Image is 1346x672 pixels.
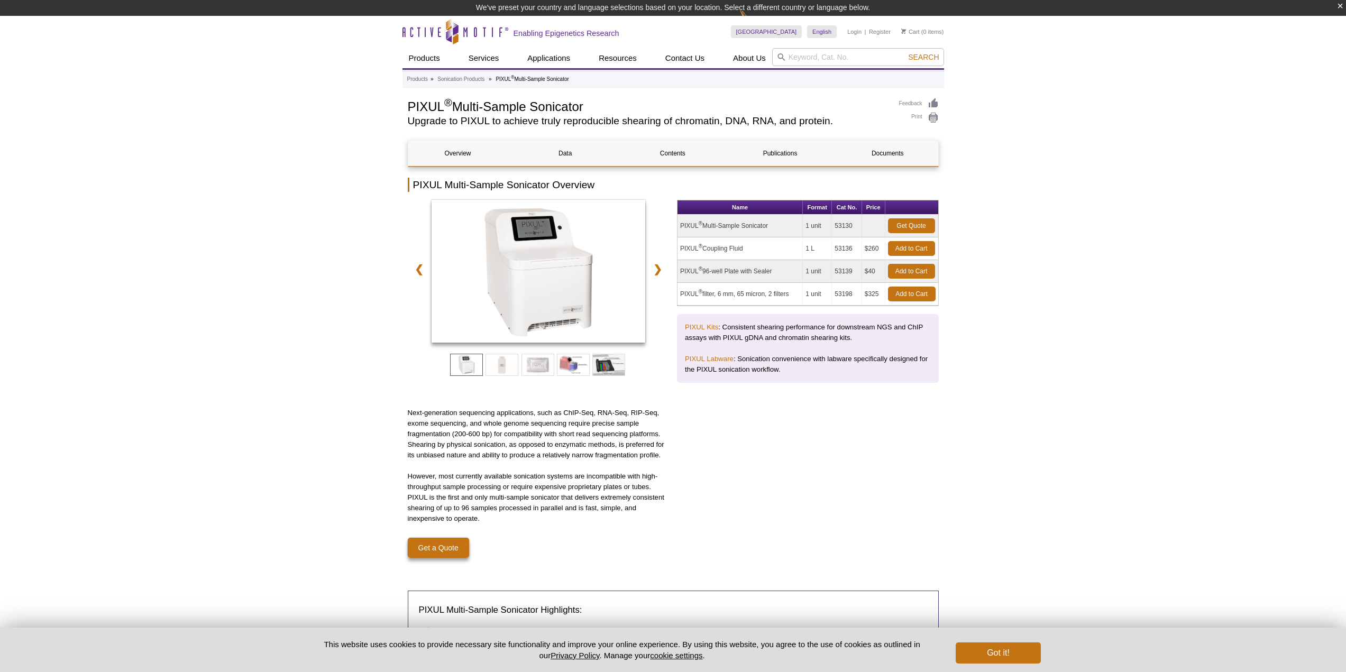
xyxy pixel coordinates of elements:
h2: PIXUL Multi-Sample Sonicator Overview [408,178,939,192]
a: About Us [727,48,772,68]
a: Contact Us [659,48,711,68]
td: 1 unit [803,215,832,237]
td: $325 [862,283,885,306]
li: » [489,76,492,82]
a: Sonication Products [437,75,484,84]
sup: ® [699,243,702,249]
a: Register [869,28,891,35]
th: Name [677,200,803,215]
span: Search [908,53,939,61]
a: ❯ [646,257,669,281]
a: Print [899,112,939,124]
a: English [807,25,837,38]
a: Products [407,75,428,84]
td: $260 [862,237,885,260]
td: 53130 [832,215,862,237]
a: Get Quote [888,218,935,233]
td: $40 [862,260,885,283]
li: (0 items) [901,25,944,38]
a: Add to Cart [888,241,935,256]
td: 1 L [803,237,832,260]
a: Privacy Policy [551,651,599,660]
h2: Enabling Epigenetics Research [514,29,619,38]
a: ❮ [408,257,431,281]
sup: ® [699,266,702,272]
a: Login [847,28,862,35]
a: Documents [838,141,937,166]
th: Format [803,200,832,215]
td: PIXUL Multi-Sample Sonicator [677,215,803,237]
a: Applications [521,48,576,68]
a: PIXUL Multi-Sample Sonicator [432,200,646,346]
td: 53139 [832,260,862,283]
sup: ® [699,220,702,226]
a: Add to Cart [888,287,936,301]
a: Get a Quote [408,538,469,558]
a: [GEOGRAPHIC_DATA] [731,25,802,38]
a: Feedback [899,98,939,109]
li: » [431,76,434,82]
td: PIXUL filter, 6 mm, 65 micron, 2 filters [677,283,803,306]
td: PIXUL Coupling Fluid [677,237,803,260]
th: Price [862,200,885,215]
img: PIXUL Multi-Sample Sonicator [432,200,646,343]
button: Got it! [956,642,1040,664]
iframe: Watch the PIXUL video [677,408,939,555]
input: Keyword, Cat. No. [772,48,944,66]
a: PIXUL Labware [685,355,734,363]
td: 53198 [832,283,862,306]
h1: PIXUL Multi-Sample Sonicator [408,98,889,114]
a: Contents [623,141,722,166]
td: 1 unit [803,260,832,283]
p: : Consistent shearing performance for downstream NGS and ChIP assays with PIXUL gDNA and chromati... [685,322,931,343]
img: Your Cart [901,29,906,34]
a: Resources [592,48,643,68]
a: Data [516,141,615,166]
sup: ® [699,289,702,294]
button: Search [905,52,942,62]
sup: ® [444,97,452,108]
li: | [865,25,866,38]
td: 1 unit [803,283,832,306]
a: Overview [408,141,508,166]
h2: Upgrade to PIXUL to achieve truly reproducible shearing of chromatin, DNA, RNA, and protein. [408,116,889,126]
p: However, most currently available sonication systems are incompatible with high-throughput sample... [408,471,670,524]
h3: PIXUL Multi-Sample Sonicator Highlights: [419,604,928,616]
a: PIXUL Kits [685,323,718,331]
img: Change Here [739,8,767,33]
p: Next-generation sequencing applications, such as ChIP-Seq, RNA-Seq, RIP-Seq, exome sequencing, an... [408,408,670,461]
a: Services [462,48,506,68]
td: 53136 [832,237,862,260]
a: Products [402,48,446,68]
a: Add to Cart [888,264,935,279]
p: : Sonication convenience with labware specifically designed for the PIXUL sonication workflow. [685,354,931,375]
a: Publications [730,141,830,166]
th: Cat No. [832,200,862,215]
a: Cart [901,28,920,35]
sup: ® [511,75,514,80]
button: cookie settings [650,651,702,660]
p: This website uses cookies to provide necessary site functionality and improve your online experie... [306,639,939,661]
td: PIXUL 96-well Plate with Sealer [677,260,803,283]
li: PIXUL Multi-Sample Sonicator [496,76,569,82]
